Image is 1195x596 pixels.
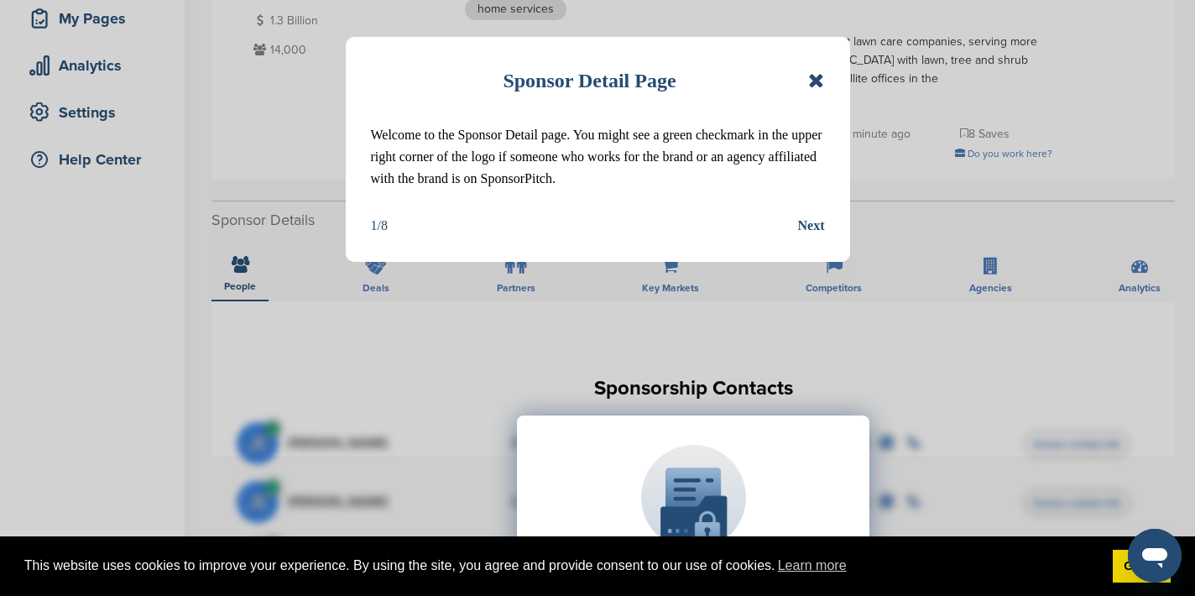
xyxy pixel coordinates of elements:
div: 1/8 [371,215,388,237]
button: Next [798,215,825,237]
a: dismiss cookie message [1113,550,1171,583]
p: Welcome to the Sponsor Detail page. You might see a green checkmark in the upper right corner of ... [371,124,825,190]
h1: Sponsor Detail Page [503,62,676,99]
span: This website uses cookies to improve your experience. By using the site, you agree and provide co... [24,553,1099,578]
iframe: Button to launch messaging window [1128,529,1182,583]
a: learn more about cookies [775,553,849,578]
